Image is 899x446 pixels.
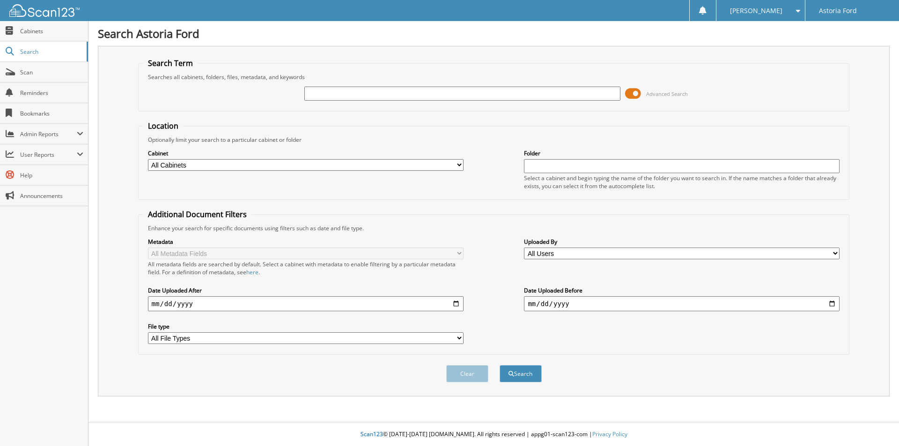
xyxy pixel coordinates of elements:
legend: Location [143,121,183,131]
span: Scan123 [361,430,383,438]
span: Cabinets [20,27,83,35]
legend: Search Term [143,58,198,68]
button: Clear [446,365,488,382]
input: end [524,296,840,311]
span: Advanced Search [646,90,688,97]
span: Bookmarks [20,110,83,117]
label: Date Uploaded After [148,286,464,294]
span: [PERSON_NAME] [730,8,782,14]
span: Reminders [20,89,83,97]
img: scan123-logo-white.svg [9,4,80,17]
span: Admin Reports [20,130,77,138]
button: Search [500,365,542,382]
div: All metadata fields are searched by default. Select a cabinet with metadata to enable filtering b... [148,260,464,276]
span: Scan [20,68,83,76]
a: Privacy Policy [592,430,627,438]
div: © [DATE]-[DATE] [DOMAIN_NAME]. All rights reserved | appg01-scan123-com | [88,423,899,446]
label: Metadata [148,238,464,246]
label: Date Uploaded Before [524,286,840,294]
h1: Search Astoria Ford [98,26,890,41]
legend: Additional Document Filters [143,209,251,219]
div: Optionally limit your search to a particular cabinet or folder [143,136,845,144]
label: Uploaded By [524,238,840,246]
input: start [148,296,464,311]
label: Folder [524,149,840,157]
a: here [246,268,258,276]
span: Astoria Ford [819,8,857,14]
div: Select a cabinet and begin typing the name of the folder you want to search in. If the name match... [524,174,840,190]
span: Help [20,171,83,179]
span: User Reports [20,151,77,159]
div: Enhance your search for specific documents using filters such as date and file type. [143,224,845,232]
label: Cabinet [148,149,464,157]
span: Announcements [20,192,83,200]
span: Search [20,48,82,56]
div: Searches all cabinets, folders, files, metadata, and keywords [143,73,845,81]
label: File type [148,322,464,330]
